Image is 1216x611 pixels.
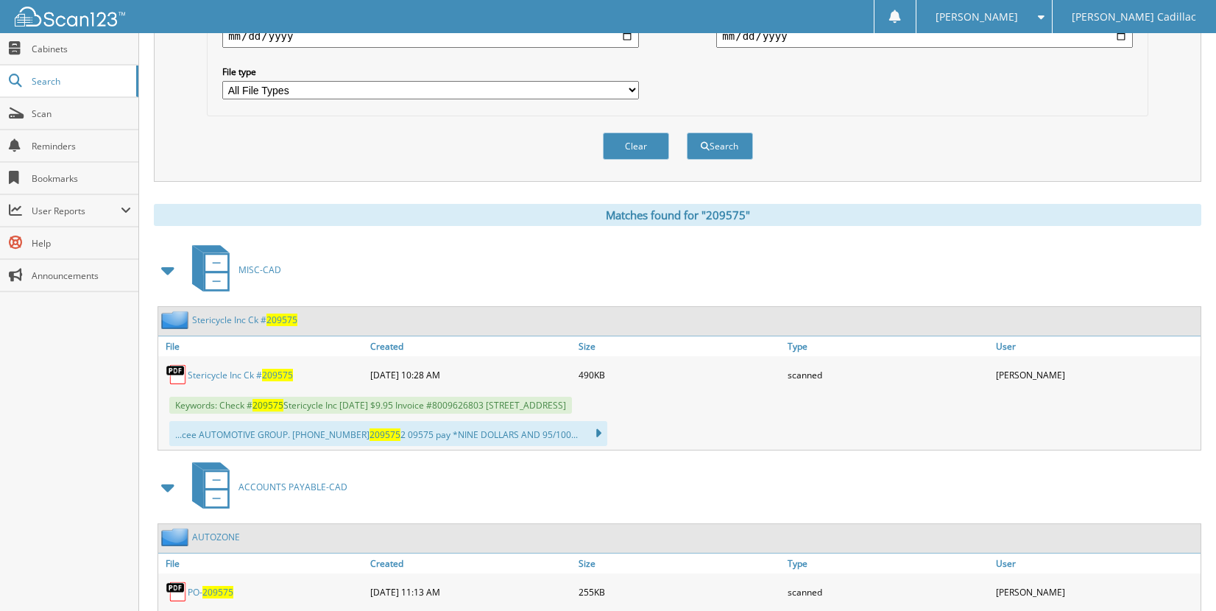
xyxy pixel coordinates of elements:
[32,107,131,120] span: Scan
[238,264,281,276] span: MISC-CAD
[716,24,1133,48] input: end
[992,577,1201,607] div: [PERSON_NAME]
[992,336,1201,356] a: User
[161,528,192,546] img: folder2.png
[603,133,669,160] button: Clear
[575,554,783,573] a: Size
[32,205,121,217] span: User Reports
[15,7,125,27] img: scan123-logo-white.svg
[154,204,1201,226] div: Matches found for "209575"
[183,241,281,299] a: MISC-CAD
[222,24,639,48] input: start
[161,311,192,329] img: folder2.png
[1142,540,1216,611] iframe: Chat Widget
[367,336,575,356] a: Created
[367,360,575,389] div: [DATE] 10:28 AM
[192,531,240,543] a: AUTOZONE
[784,577,992,607] div: scanned
[158,336,367,356] a: File
[266,314,297,326] span: 209575
[367,577,575,607] div: [DATE] 11:13 AM
[222,66,639,78] label: File type
[166,364,188,386] img: PDF.png
[169,397,572,414] span: Keywords: Check # Stericycle Inc [DATE] $9.95 Invoice #8009626803 [STREET_ADDRESS]
[188,369,293,381] a: Stericycle Inc Ck #209575
[575,336,783,356] a: Size
[262,369,293,381] span: 209575
[166,581,188,603] img: PDF.png
[32,172,131,185] span: Bookmarks
[252,399,283,412] span: 209575
[687,133,753,160] button: Search
[32,140,131,152] span: Reminders
[32,237,131,250] span: Help
[936,13,1018,21] span: [PERSON_NAME]
[238,481,347,493] span: ACCOUNTS PAYABLE-CAD
[158,554,367,573] a: File
[183,458,347,516] a: ACCOUNTS PAYABLE-CAD
[784,336,992,356] a: Type
[202,586,233,598] span: 209575
[992,554,1201,573] a: User
[169,421,607,446] div: ...cee AUTOMOTIVE GROUP. [PHONE_NUMBER] 2 09575 pay *NINE DOLLARS AND 95/100...
[32,43,131,55] span: Cabinets
[188,586,233,598] a: PO-209575
[575,360,783,389] div: 490KB
[32,75,129,88] span: Search
[575,577,783,607] div: 255KB
[1072,13,1196,21] span: [PERSON_NAME] Cadillac
[784,360,992,389] div: scanned
[784,554,992,573] a: Type
[32,269,131,282] span: Announcements
[367,554,575,573] a: Created
[192,314,297,326] a: Stericycle Inc Ck #209575
[370,428,400,441] span: 209575
[992,360,1201,389] div: [PERSON_NAME]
